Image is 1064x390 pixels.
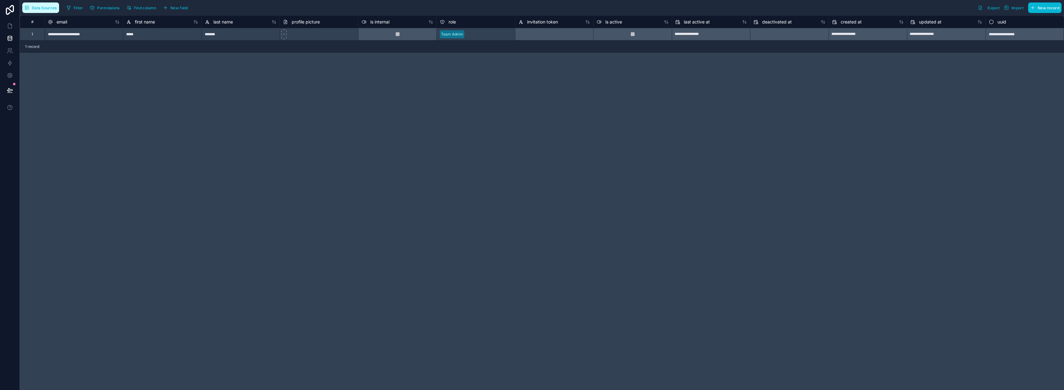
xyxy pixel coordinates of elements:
[170,6,188,10] span: New field
[919,19,942,25] span: updated at
[1011,6,1023,10] span: Import
[370,19,389,25] span: is internal
[32,32,33,37] div: 1
[1028,2,1062,13] button: New record
[124,3,158,12] button: Find column
[441,32,463,37] div: Team Admin
[976,2,1002,13] button: Export
[88,3,124,12] a: Permissions
[88,3,122,12] button: Permissions
[57,19,67,25] span: email
[74,6,83,10] span: Filter
[22,2,59,13] button: Data Sources
[97,6,119,10] span: Permissions
[762,19,792,25] span: deactivated at
[32,6,57,10] span: Data Sources
[64,3,85,12] button: Filter
[292,19,320,25] span: profile picture
[25,19,40,24] div: #
[1038,6,1059,10] span: New record
[134,6,156,10] span: Find column
[527,19,558,25] span: invitation token
[605,19,622,25] span: is active
[25,44,39,49] span: 1 record
[135,19,155,25] span: first name
[161,3,190,12] button: New field
[841,19,862,25] span: created at
[448,19,456,25] span: role
[684,19,710,25] span: last active at
[988,6,1000,10] span: Export
[1002,2,1026,13] button: Import
[213,19,233,25] span: last name
[1026,2,1062,13] a: New record
[997,19,1006,25] span: uuid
